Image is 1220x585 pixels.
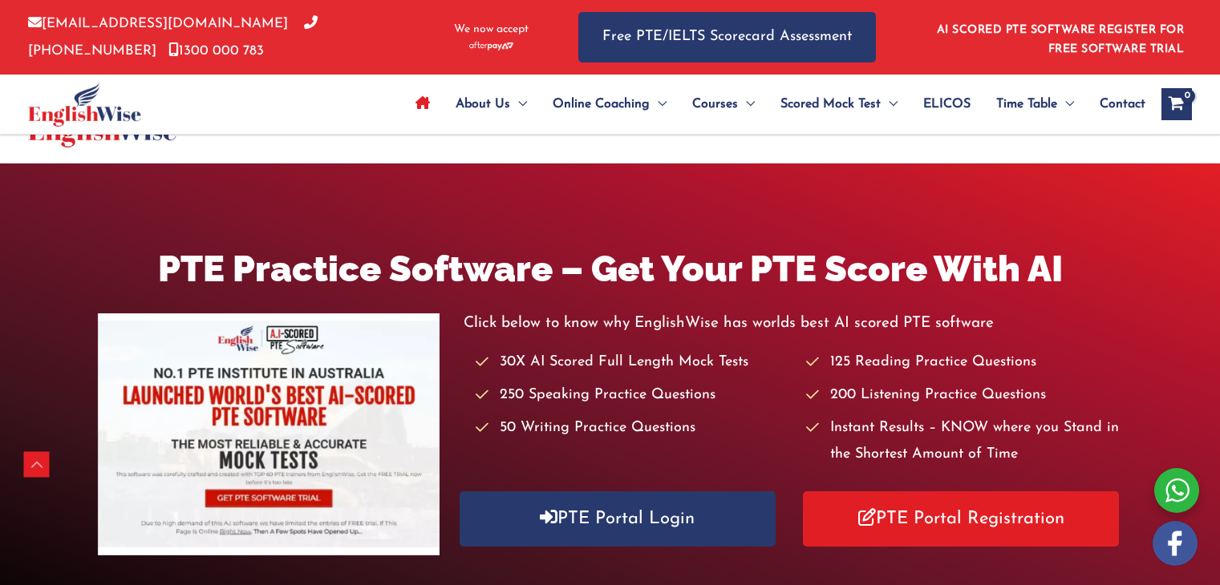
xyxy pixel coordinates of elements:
[806,415,1122,469] li: Instant Results – KNOW where you Stand in the Shortest Amount of Time
[692,76,738,132] span: Courses
[168,44,264,58] a: 1300 000 783
[806,382,1122,409] li: 200 Listening Practice Questions
[553,76,650,132] span: Online Coaching
[28,83,141,127] img: cropped-ew-logo
[443,76,540,132] a: About UsMenu Toggle
[98,244,1123,294] h1: PTE Practice Software – Get Your PTE Score With AI
[469,42,513,50] img: Afterpay-Logo
[1057,76,1074,132] span: Menu Toggle
[983,76,1087,132] a: Time TableMenu Toggle
[1100,76,1145,132] span: Contact
[881,76,898,132] span: Menu Toggle
[28,17,288,30] a: [EMAIL_ADDRESS][DOMAIN_NAME]
[476,415,792,442] li: 50 Writing Practice Questions
[98,313,440,555] img: pte-institute-main
[28,17,318,57] a: [PHONE_NUMBER]
[476,349,792,376] li: 30X AI Scored Full Length Mock Tests
[540,76,679,132] a: Online CoachingMenu Toggle
[454,22,529,38] span: We now accept
[510,76,527,132] span: Menu Toggle
[1161,88,1192,120] a: View Shopping Cart, empty
[910,76,983,132] a: ELICOS
[476,382,792,409] li: 250 Speaking Practice Questions
[464,310,1123,337] p: Click below to know why EnglishWise has worlds best AI scored PTE software
[650,76,667,132] span: Menu Toggle
[403,76,1145,132] nav: Site Navigation: Main Menu
[1087,76,1145,132] a: Contact
[456,76,510,132] span: About Us
[937,24,1185,55] a: AI SCORED PTE SOFTWARE REGISTER FOR FREE SOFTWARE TRIAL
[1153,521,1198,566] img: white-facebook.png
[780,76,881,132] span: Scored Mock Test
[578,12,876,63] a: Free PTE/IELTS Scorecard Assessment
[738,76,755,132] span: Menu Toggle
[679,76,768,132] a: CoursesMenu Toggle
[923,76,971,132] span: ELICOS
[927,11,1192,63] aside: Header Widget 1
[803,491,1119,547] a: PTE Portal Registration
[460,491,776,547] a: PTE Portal Login
[806,349,1122,376] li: 125 Reading Practice Questions
[996,76,1057,132] span: Time Table
[768,76,910,132] a: Scored Mock TestMenu Toggle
